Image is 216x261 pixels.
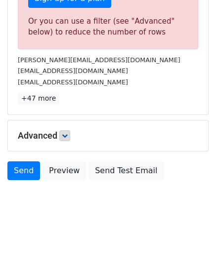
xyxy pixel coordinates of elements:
small: [EMAIL_ADDRESS][DOMAIN_NAME] [18,67,128,75]
a: Send Test Email [88,161,164,180]
div: Or you can use a filter (see "Advanced" below) to reduce the number of rows [28,16,188,38]
small: [EMAIL_ADDRESS][DOMAIN_NAME] [18,78,128,86]
small: [PERSON_NAME][EMAIL_ADDRESS][DOMAIN_NAME] [18,56,180,64]
iframe: Chat Widget [167,214,216,261]
a: Preview [43,161,86,180]
a: +47 more [18,92,59,105]
h5: Advanced [18,130,198,141]
a: Send [7,161,40,180]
